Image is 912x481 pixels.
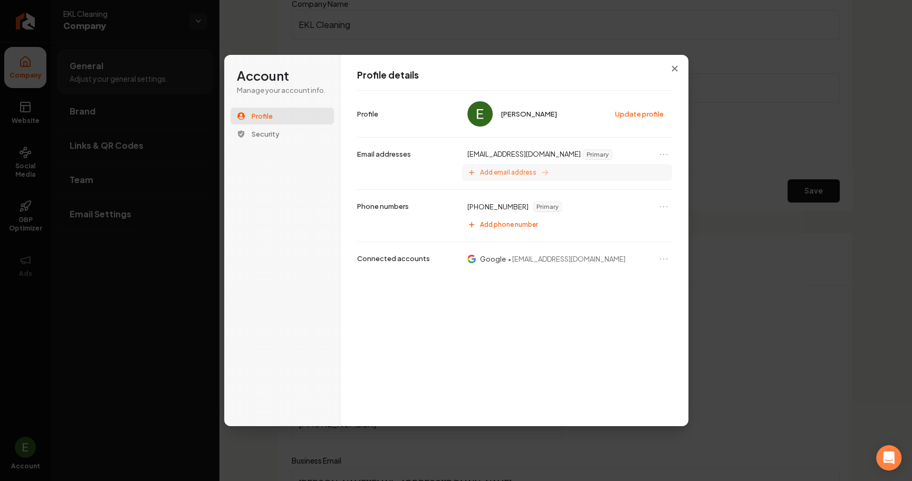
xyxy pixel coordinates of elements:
[467,149,581,160] p: [EMAIL_ADDRESS][DOMAIN_NAME]
[480,220,538,229] span: Add phone number
[462,216,671,233] button: Add phone number
[501,109,557,119] span: [PERSON_NAME]
[610,106,670,122] button: Update profile
[357,109,378,119] p: Profile
[252,129,280,139] span: Security
[462,164,671,181] button: Add email address
[657,148,670,161] button: Open menu
[357,254,430,263] p: Connected accounts
[508,254,626,264] span: • [EMAIL_ADDRESS][DOMAIN_NAME]
[237,68,328,84] h1: Account
[231,108,334,124] button: Profile
[357,201,409,211] p: Phone numbers
[657,253,670,265] button: Open menu
[467,202,529,211] p: [PHONE_NUMBER]
[467,254,476,264] img: Google
[480,168,536,177] span: Add email address
[665,59,684,78] button: Close modal
[583,150,612,159] span: Primary
[231,126,334,142] button: Security
[533,202,562,211] span: Primary
[252,111,273,121] span: Profile
[876,445,901,470] div: Open Intercom Messenger
[657,200,670,213] button: Open menu
[357,69,672,82] h1: Profile details
[357,149,411,159] p: Email addresses
[237,85,328,95] p: Manage your account info.
[467,101,493,127] img: Eli Lippman
[480,254,506,264] p: Google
